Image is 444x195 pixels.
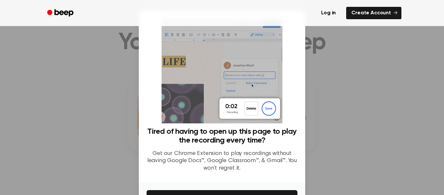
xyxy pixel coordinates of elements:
p: Get our Chrome Extension to play recordings without leaving Google Docs™, Google Classroom™, & Gm... [147,150,297,172]
a: Log in [315,6,342,21]
a: Beep [43,7,79,20]
h3: Tired of having to open up this page to play the recording every time? [147,127,297,145]
a: Create Account [346,7,401,19]
img: Beep extension in action [162,18,282,123]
